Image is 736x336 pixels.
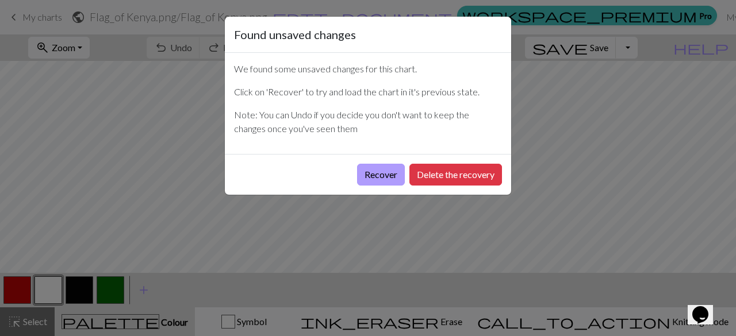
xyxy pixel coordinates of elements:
iframe: chat widget [688,290,724,325]
p: Note: You can Undo if you decide you don't want to keep the changes once you've seen them [234,108,502,136]
h5: Found unsaved changes [234,26,356,43]
p: We found some unsaved changes for this chart. [234,62,502,76]
p: Click on 'Recover' to try and load the chart in it's previous state. [234,85,502,99]
button: Recover [357,164,405,186]
button: Delete the recovery [409,164,502,186]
